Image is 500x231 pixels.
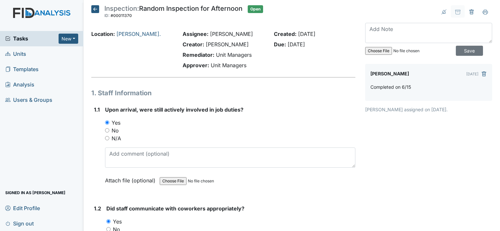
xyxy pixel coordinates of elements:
[370,69,409,78] label: [PERSON_NAME]
[104,5,139,12] span: Inspection:
[94,106,100,114] label: 1.1
[5,80,34,90] span: Analysis
[113,218,122,225] label: Yes
[5,203,40,213] span: Edit Profile
[274,41,286,48] strong: Due:
[91,31,115,37] strong: Location:
[105,136,109,140] input: N/A
[466,72,478,76] small: [DATE]
[248,5,263,13] span: Open
[183,52,214,58] strong: Remediator:
[111,13,132,18] span: #00011370
[105,128,109,132] input: No
[106,219,111,223] input: Yes
[112,127,119,134] label: No
[112,134,121,142] label: N/A
[5,188,65,198] span: Signed in as [PERSON_NAME]
[104,5,242,20] div: Random Inspection for Afternoon
[91,88,355,98] h1: 1. Staff Information
[210,31,253,37] span: [PERSON_NAME]
[105,173,158,184] label: Attach file (optional)
[5,95,52,105] span: Users & Groups
[5,64,39,74] span: Templates
[94,205,101,212] label: 1.2
[298,31,315,37] span: [DATE]
[288,41,305,48] span: [DATE]
[5,49,26,59] span: Units
[106,205,244,212] span: Did staff communicate with coworkers appropriately?
[211,62,246,69] span: Unit Managers
[370,84,411,90] p: Completed on 6/15
[5,35,59,42] a: Tasks
[183,31,208,37] strong: Assignee:
[59,34,78,44] button: New
[456,46,483,56] input: Save
[206,41,249,48] span: [PERSON_NAME]
[365,106,492,113] p: [PERSON_NAME] assigned on [DATE].
[5,218,34,228] span: Sign out
[104,13,110,18] span: ID:
[105,120,109,125] input: Yes
[116,31,161,37] a: [PERSON_NAME].
[216,52,252,58] span: Unit Managers
[105,106,243,113] span: Upon arrival, were still actively involved in job duties?
[183,62,209,69] strong: Approver:
[274,31,296,37] strong: Created:
[183,41,204,48] strong: Creator:
[112,119,120,127] label: Yes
